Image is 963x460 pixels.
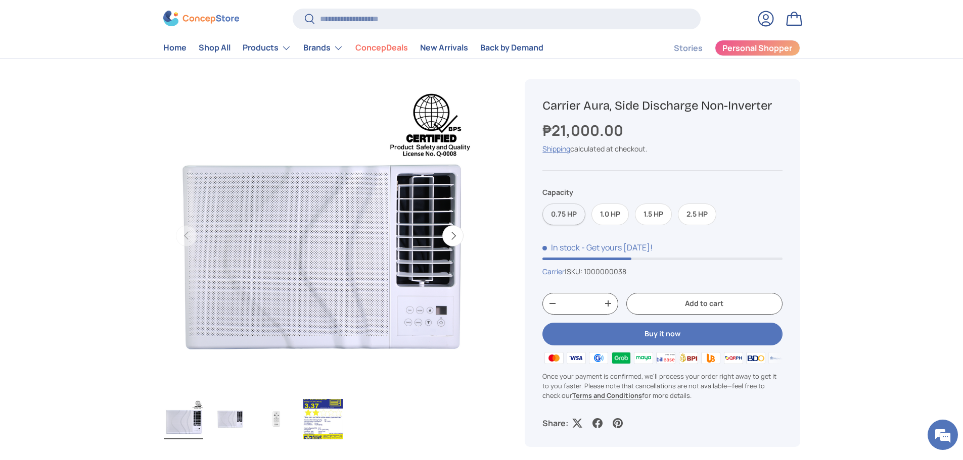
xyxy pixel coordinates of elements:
img: metrobank [767,350,789,366]
a: Home [163,38,187,58]
img: visa [565,350,587,366]
strong: ₱21,000.00 [542,120,626,140]
button: Buy it now [542,323,782,345]
a: Carrier [542,267,565,276]
img: Carrier Aura, Side Discharge Non-Inverter [210,399,250,439]
button: Add to cart [626,293,782,315]
img: grabpay [610,350,632,366]
img: Carrier Aura, Side Discharge Non-Inverter [257,399,296,439]
a: Terms and Conditions [572,391,642,400]
a: ConcepDeals [355,38,408,58]
img: gcash [587,350,610,366]
nav: Secondary [650,38,800,58]
h1: Carrier Aura, Side Discharge Non-Inverter [542,98,782,114]
img: qrph [722,350,744,366]
span: 1000000038 [584,267,626,276]
a: Back by Demand [480,38,543,58]
img: ubp [700,350,722,366]
p: - Get yours [DATE]! [581,242,653,253]
summary: Products [237,38,297,58]
a: Stories [674,38,703,58]
span: Personal Shopper [722,44,792,53]
span: In stock [542,242,580,253]
span: SKU: [567,267,582,276]
p: Share: [542,417,568,429]
img: Carrier Aura, Side Discharge Non-Inverter [303,399,343,439]
img: bdo [745,350,767,366]
img: billease [655,350,677,366]
img: bpi [677,350,700,366]
summary: Brands [297,38,349,58]
a: New Arrivals [420,38,468,58]
img: ConcepStore [163,11,239,27]
a: Shop All [199,38,231,58]
div: calculated at checkout. [542,143,782,154]
a: Shipping [542,144,570,154]
a: Personal Shopper [715,40,800,56]
p: Once your payment is confirmed, we'll process your order right away to get it to you faster. Plea... [542,372,782,401]
img: Carrier Aura, Side Discharge Non-Inverter [164,399,203,439]
img: master [542,350,565,366]
legend: Capacity [542,187,573,197]
img: maya [632,350,655,366]
media-gallery: Gallery Viewer [163,79,477,442]
span: | [565,267,626,276]
nav: Primary [163,38,543,58]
